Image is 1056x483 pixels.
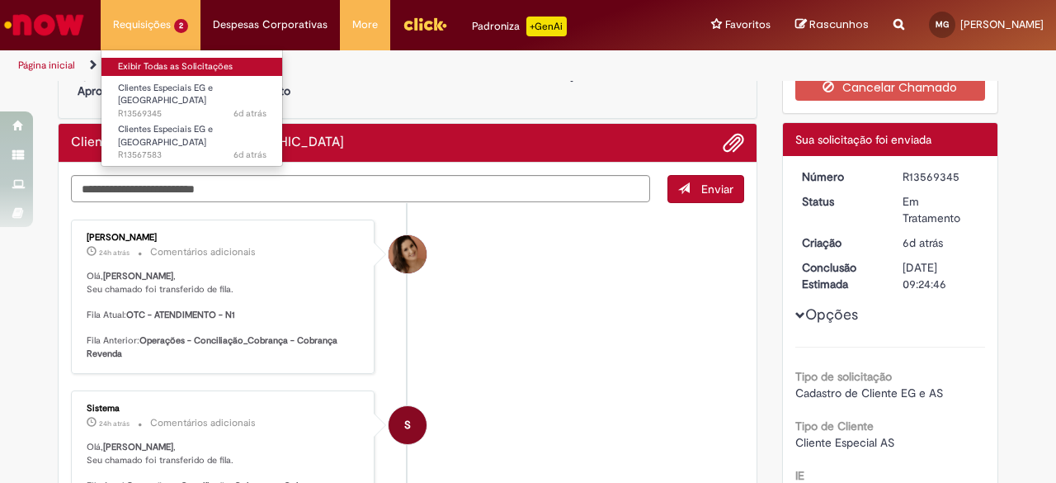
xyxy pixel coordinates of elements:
span: More [352,17,378,33]
span: S [404,405,411,445]
span: Rascunhos [809,17,869,32]
span: Cliente Especial AS [795,435,894,450]
span: Cadastro de Cliente EG e AS [795,386,943,400]
div: Emiliane Dias De Souza [389,235,427,273]
a: Aberto R13569345 : Clientes Especiais EG e AS [101,79,283,115]
span: Despesas Corporativas [213,17,328,33]
span: Clientes Especiais EG e [GEOGRAPHIC_DATA] [118,82,213,107]
b: Operações - Conciliação_Cobrança - Cobrança Revenda [87,334,340,360]
button: Enviar [667,175,744,203]
time: 26/09/2025 09:24:46 [903,235,943,250]
dt: Status [790,193,891,210]
a: Rascunhos [795,17,869,33]
div: System [389,406,427,444]
a: Página inicial [18,59,75,72]
b: Tipo de Cliente [795,419,874,433]
div: Em Tratamento [903,193,979,226]
span: R13567583 [118,149,266,162]
span: Sua solicitação foi enviada [795,132,931,147]
small: Comentários adicionais [150,416,256,430]
b: [PERSON_NAME] [103,270,173,282]
p: Aguardando Aprovação [65,66,145,99]
div: 26/09/2025 09:24:46 [903,234,979,251]
span: R13569345 [118,107,266,121]
dt: Número [790,168,891,185]
dt: Criação [790,234,891,251]
ul: Requisições [101,50,283,167]
span: Enviar [701,182,733,197]
b: [PERSON_NAME] [103,441,173,453]
img: click_logo_yellow_360x200.png [403,12,447,36]
div: [DATE] 09:24:46 [903,259,979,292]
div: Sistema [87,404,361,414]
textarea: Digite sua mensagem aqui... [71,175,650,202]
b: IE [795,468,804,483]
span: 2 [174,19,188,33]
small: Comentários adicionais [150,245,256,259]
time: 25/09/2025 15:57:41 [233,149,266,161]
span: [PERSON_NAME] [960,17,1044,31]
span: 6d atrás [903,235,943,250]
span: MG [936,19,949,30]
span: 24h atrás [99,248,130,258]
time: 26/09/2025 09:24:48 [233,107,266,120]
b: Tipo de solicitação [795,369,892,384]
h2: Clientes Especiais EG e AS Histórico de tíquete [71,135,344,150]
time: 30/09/2025 13:56:26 [99,419,130,429]
ul: Trilhas de página [12,50,691,81]
span: Favoritos [725,17,771,33]
div: Padroniza [472,17,567,36]
dt: Conclusão Estimada [790,259,891,292]
button: Adicionar anexos [723,132,744,154]
span: 6d atrás [233,149,266,161]
b: OTC - ATENDIMENTO - N1 [126,309,235,321]
a: Exibir Todas as Solicitações [101,58,283,76]
p: Olá, , Seu chamado foi transferido de fila. Fila Atual: Fila Anterior: [87,270,361,361]
time: 30/09/2025 13:56:33 [99,248,130,258]
img: ServiceNow [2,8,87,41]
span: 24h atrás [99,419,130,429]
span: Requisições [113,17,171,33]
a: Aberto R13567583 : Clientes Especiais EG e AS [101,121,283,156]
div: R13569345 [903,168,979,185]
p: +GenAi [526,17,567,36]
button: Cancelar Chamado [795,74,986,101]
span: Clientes Especiais EG e [GEOGRAPHIC_DATA] [118,123,213,149]
span: 6d atrás [233,107,266,120]
div: [PERSON_NAME] [87,233,361,243]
